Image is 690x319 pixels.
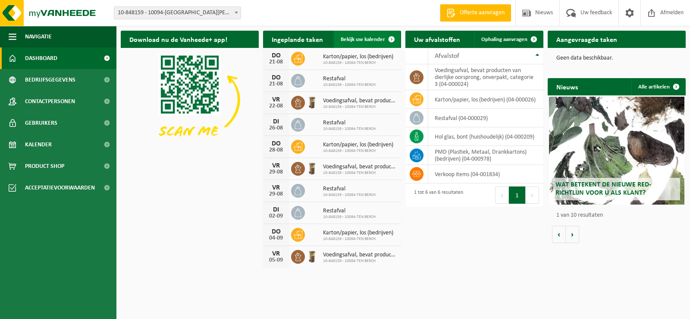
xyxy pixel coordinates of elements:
[405,31,469,47] h2: Uw afvalstoffen
[428,64,543,90] td: voedingsafval, bevat producten van dierlijke oorsprong, onverpakt, categorie 3 (04-000024)
[25,69,75,91] span: Bedrijfsgegevens
[428,165,543,183] td: verkoop items (04-001834)
[323,164,397,171] span: Voedingsafval, bevat producten van dierlijke oorsprong, onverpakt, categorie 3
[121,31,236,47] h2: Download nu de Vanheede+ app!
[495,186,509,204] button: Previous
[25,177,95,199] span: Acceptatievoorwaarden
[263,31,332,47] h2: Ingeplande taken
[267,206,285,213] div: DI
[323,208,376,215] span: Restafval
[267,213,285,219] div: 02-09
[305,249,320,263] img: WB-0140-HPE-BN-01
[474,31,543,48] a: Ophaling aanvragen
[428,90,543,109] td: karton/papier, los (bedrijven) (04-000026)
[428,109,543,127] td: restafval (04-000029)
[566,226,579,243] button: Volgende
[25,134,52,155] span: Kalender
[556,55,677,61] p: Geen data beschikbaar.
[552,226,566,243] button: Vorige
[323,259,397,264] span: 10-848159 - 10094-TEN BERCH
[334,31,400,48] a: Bekijk uw kalender
[323,82,376,88] span: 10-848159 - 10094-TEN BERCH
[323,142,393,148] span: Karton/papier, los (bedrijven)
[323,120,376,126] span: Restafval
[410,186,463,205] div: 1 tot 6 van 6 resultaten
[25,26,52,47] span: Navigatie
[25,91,75,112] span: Contactpersonen
[440,4,511,22] a: Offerte aanvragen
[267,118,285,125] div: DI
[267,162,285,169] div: VR
[323,60,393,66] span: 10-848159 - 10094-TEN BERCH
[323,215,376,220] span: 10-848159 - 10094-TEN BERCH
[267,96,285,103] div: VR
[526,186,539,204] button: Next
[267,140,285,147] div: DO
[548,78,586,95] h2: Nieuws
[305,161,320,175] img: WB-0140-HPE-BN-01
[114,7,241,19] span: 10-848159 - 10094-TEN BERCH - ANTWERPEN
[267,235,285,241] div: 04-09
[267,147,285,153] div: 28-08
[509,186,526,204] button: 1
[267,169,285,175] div: 29-08
[435,53,459,60] span: Afvalstof
[323,54,393,60] span: Karton/papier, los (bedrijven)
[267,228,285,235] div: DO
[267,52,285,59] div: DO
[267,184,285,191] div: VR
[267,81,285,87] div: 21-08
[323,230,393,237] span: Karton/papier, los (bedrijven)
[267,59,285,65] div: 21-08
[25,112,57,134] span: Gebruikers
[549,97,684,205] a: Wat betekent de nieuwe RED-richtlijn voor u als klant?
[428,127,543,146] td: hol glas, bont (huishoudelijk) (04-000209)
[267,74,285,81] div: DO
[25,47,57,69] span: Dashboard
[323,171,397,176] span: 10-848159 - 10094-TEN BERCH
[556,212,681,218] p: 1 van 10 resultaten
[555,181,651,196] span: Wat betekent de nieuwe RED-richtlijn voor u als klant?
[121,48,259,152] img: Download de VHEPlus App
[323,148,393,154] span: 10-848159 - 10094-TEN BERCH
[323,76,376,82] span: Restafval
[481,37,527,42] span: Ophaling aanvragen
[267,250,285,257] div: VR
[323,186,376,193] span: Restafval
[323,126,376,132] span: 10-848159 - 10094-TEN BERCH
[548,31,626,47] h2: Aangevraagde taken
[25,155,64,177] span: Product Shop
[458,9,507,17] span: Offerte aanvragen
[323,237,393,242] span: 10-848159 - 10094-TEN BERCH
[267,191,285,197] div: 29-08
[267,125,285,131] div: 26-08
[323,252,397,259] span: Voedingsafval, bevat producten van dierlijke oorsprong, onverpakt, categorie 3
[341,37,385,42] span: Bekijk uw kalender
[267,103,285,109] div: 22-08
[267,257,285,263] div: 05-09
[428,146,543,165] td: PMD (Plastiek, Metaal, Drankkartons) (bedrijven) (04-000978)
[323,193,376,198] span: 10-848159 - 10094-TEN BERCH
[305,95,320,109] img: WB-0140-HPE-BN-01
[323,104,397,110] span: 10-848159 - 10094-TEN BERCH
[631,78,685,95] a: Alle artikelen
[114,6,241,19] span: 10-848159 - 10094-TEN BERCH - ANTWERPEN
[323,98,397,104] span: Voedingsafval, bevat producten van dierlijke oorsprong, onverpakt, categorie 3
